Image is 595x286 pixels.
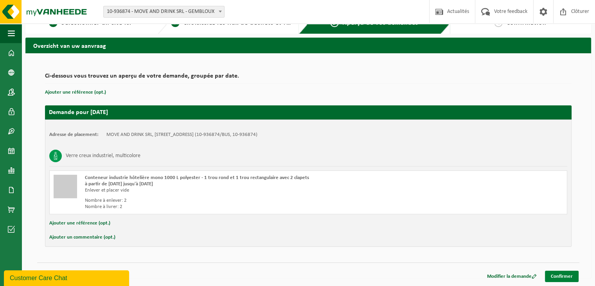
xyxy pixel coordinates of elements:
[49,218,110,228] button: Ajouter une référence (opt.)
[545,271,579,282] a: Confirmer
[106,132,257,138] td: MOVE AND DRINK SRL, [STREET_ADDRESS] (10-936874/BUS, 10-936874)
[49,109,108,116] strong: Demande pour [DATE]
[85,197,340,204] div: Nombre à enlever: 2
[49,232,115,243] button: Ajouter un commentaire (opt.)
[103,6,225,18] span: 10-936874 - MOVE AND DRINK SRL - GEMBLOUX
[85,204,340,210] div: Nombre à livrer: 2
[85,175,309,180] span: Conteneur industrie hôtelière mono 1000 L polyester - 1 trou rond et 1 trou rectangulaire avec 2 ...
[45,87,106,98] button: Ajouter une référence (opt.)
[66,150,140,162] h3: Verre creux industriel, multicolore
[25,38,591,53] h2: Overzicht van uw aanvraag
[49,132,99,137] strong: Adresse de placement:
[45,73,572,83] h2: Ci-dessous vous trouvez un aperçu de votre demande, groupée par date.
[481,271,543,282] a: Modifier la demande
[4,269,131,286] iframe: chat widget
[104,6,224,17] span: 10-936874 - MOVE AND DRINK SRL - GEMBLOUX
[85,187,340,194] div: Enlever et placer vide
[85,181,153,186] strong: à partir de [DATE] jusqu'à [DATE]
